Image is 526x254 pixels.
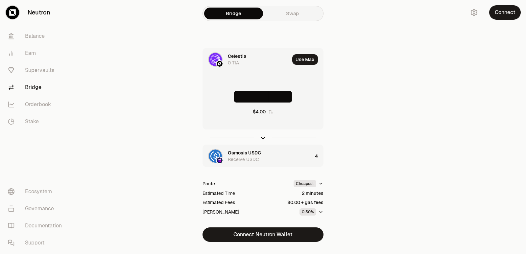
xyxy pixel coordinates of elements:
button: 0.50% [299,208,323,216]
div: [PERSON_NAME] [203,209,239,215]
button: Use Max [292,54,318,65]
div: 0.50% [299,208,316,216]
div: Route [203,180,215,187]
div: $4.00 [253,108,266,115]
a: Orderbook [3,96,71,113]
div: Estimated Time [203,190,235,196]
div: Cheapest [294,180,316,187]
div: TIA LogoNeutron LogoCelestia0 TIA [203,48,290,71]
button: USDC LogoOsmosis LogoOsmosis USDCReceive USDC4 [203,145,323,167]
a: Swap [263,8,322,19]
a: Support [3,234,71,251]
a: Documentation [3,217,71,234]
button: Connect Neutron Wallet [203,227,323,242]
div: $0.00 + gas fees [287,199,323,206]
div: USDC LogoOsmosis LogoOsmosis USDCReceive USDC [203,145,312,167]
a: Stake [3,113,71,130]
div: Receive USDC [228,156,259,163]
a: Balance [3,28,71,45]
div: 4 [315,145,323,167]
button: Connect [489,5,521,20]
a: Ecosystem [3,183,71,200]
div: Osmosis USDC [228,150,261,156]
img: TIA Logo [209,53,222,66]
img: Osmosis Logo [217,157,223,163]
a: Earn [3,45,71,62]
img: USDC Logo [209,150,222,163]
div: Celestia [228,53,246,59]
button: $4.00 [253,108,274,115]
div: Estimated Fees [203,199,235,206]
button: Cheapest [294,180,323,187]
a: Governance [3,200,71,217]
a: Bridge [3,79,71,96]
img: Neutron Logo [217,61,223,67]
div: 0 TIA [228,59,239,66]
a: Supervaults [3,62,71,79]
div: 2 minutes [302,190,323,196]
a: Bridge [204,8,263,19]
